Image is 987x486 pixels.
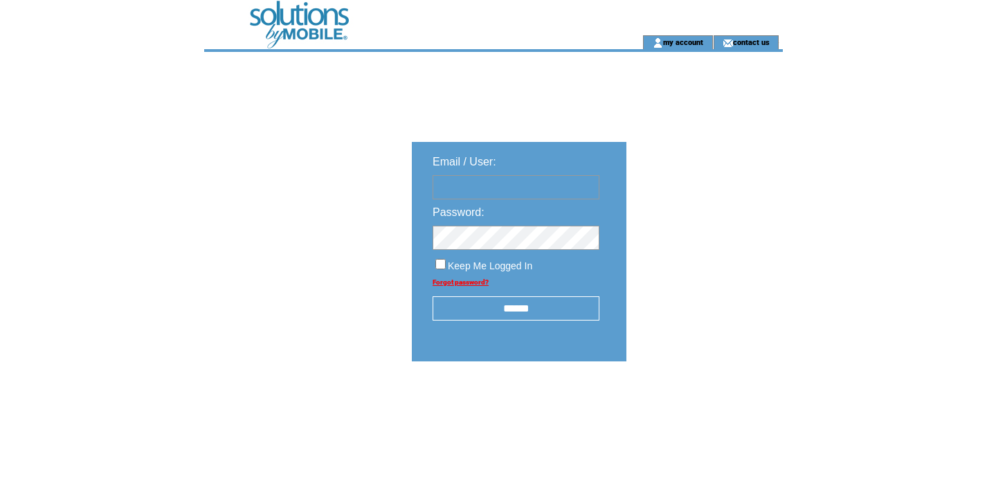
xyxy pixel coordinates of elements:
span: Password: [433,206,485,218]
a: contact us [733,37,770,46]
img: account_icon.gif;jsessionid=E6EC9DF27DE6DB729F531F7743636857 [653,37,663,48]
span: Keep Me Logged In [448,260,532,271]
img: transparent.png;jsessionid=E6EC9DF27DE6DB729F531F7743636857 [667,396,736,413]
a: my account [663,37,703,46]
img: contact_us_icon.gif;jsessionid=E6EC9DF27DE6DB729F531F7743636857 [723,37,733,48]
span: Email / User: [433,156,496,168]
a: Forgot password? [433,278,489,286]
